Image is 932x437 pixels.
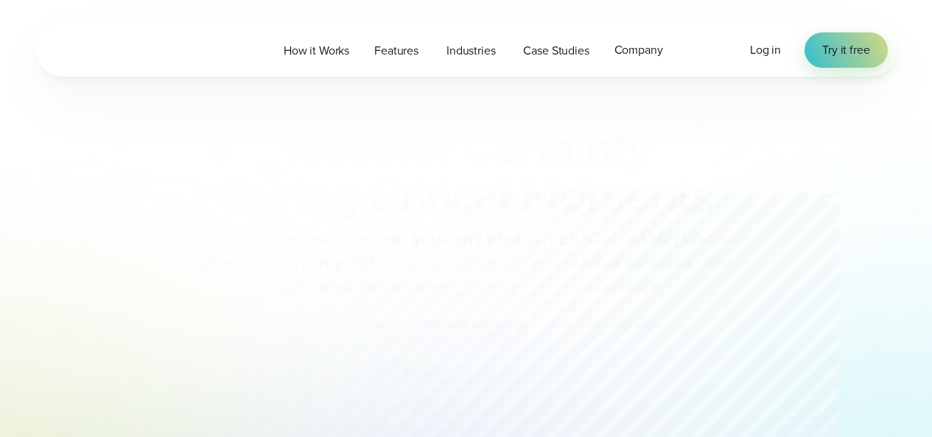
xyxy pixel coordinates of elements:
a: How it Works [271,35,362,66]
span: Case Studies [523,42,589,60]
a: Case Studies [511,35,601,66]
a: Try it free [805,32,887,68]
span: How it Works [284,42,349,60]
span: Try it free [822,41,869,59]
span: Industries [446,42,495,60]
span: Log in [750,41,781,58]
span: Features [374,42,418,60]
span: Company [614,41,663,59]
a: Log in [750,41,781,59]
